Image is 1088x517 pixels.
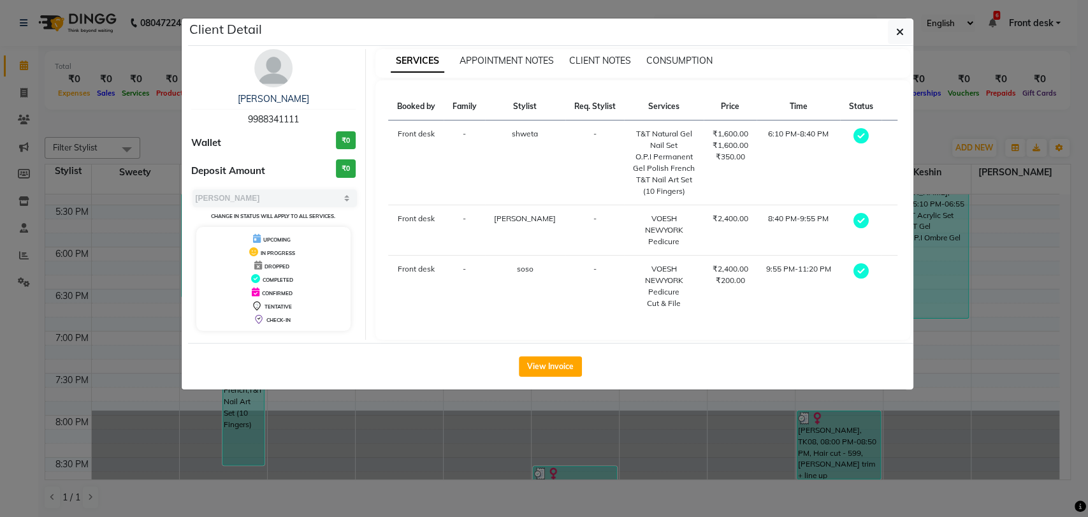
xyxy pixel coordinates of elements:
span: CONSUMPTION [646,55,713,66]
div: O.P.I Permanent Gel Polish French [632,151,696,174]
div: T&T Nail Art Set (10 Fingers) [632,174,696,197]
th: Booked by [388,93,444,120]
th: Price [704,93,757,120]
img: avatar [254,49,293,87]
div: T&T Natural Gel Nail Set [632,128,696,151]
span: TENTATIVE [265,303,292,310]
h3: ₹0 [336,131,356,150]
th: Status [840,93,881,120]
td: Front desk [388,120,444,205]
span: shweta [512,129,538,138]
th: Stylist [485,93,565,120]
span: SERVICES [391,50,444,73]
td: - [565,120,625,205]
a: [PERSON_NAME] [238,93,309,105]
span: IN PROGRESS [261,250,295,256]
span: [PERSON_NAME] [494,214,556,223]
div: ₹1,600.00 [711,140,749,151]
th: Req. Stylist [565,93,625,120]
span: Wallet [191,136,221,150]
td: 6:10 PM-8:40 PM [757,120,840,205]
div: ₹350.00 [711,151,749,163]
span: COMPLETED [263,277,293,283]
th: Time [757,93,840,120]
td: Front desk [388,256,444,317]
span: Deposit Amount [191,164,265,178]
h3: ₹0 [336,159,356,178]
span: soso [517,264,533,273]
span: UPCOMING [263,237,291,243]
h5: Client Detail [189,20,262,39]
div: ₹200.00 [711,275,749,286]
span: CLIENT NOTES [569,55,631,66]
td: - [444,256,484,317]
span: APPOINTMENT NOTES [460,55,554,66]
span: DROPPED [265,263,289,270]
td: 9:55 PM-11:20 PM [757,256,840,317]
td: - [444,205,484,256]
span: CHECK-IN [266,317,291,323]
th: Services [624,93,704,120]
div: ₹1,600.00 [711,128,749,140]
th: Family [444,93,484,120]
td: - [444,120,484,205]
div: VOESH NEWYORK Pedicure [632,263,696,298]
div: ₹2,400.00 [711,263,749,275]
div: ₹2,400.00 [711,213,749,224]
div: VOESH NEWYORK Pedicure [632,213,696,247]
td: Front desk [388,205,444,256]
td: - [565,205,625,256]
td: 8:40 PM-9:55 PM [757,205,840,256]
td: - [565,256,625,317]
button: View Invoice [519,356,582,377]
span: 9988341111 [248,113,299,125]
div: Cut & File [632,298,696,309]
span: CONFIRMED [262,290,293,296]
small: Change in status will apply to all services. [211,213,335,219]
